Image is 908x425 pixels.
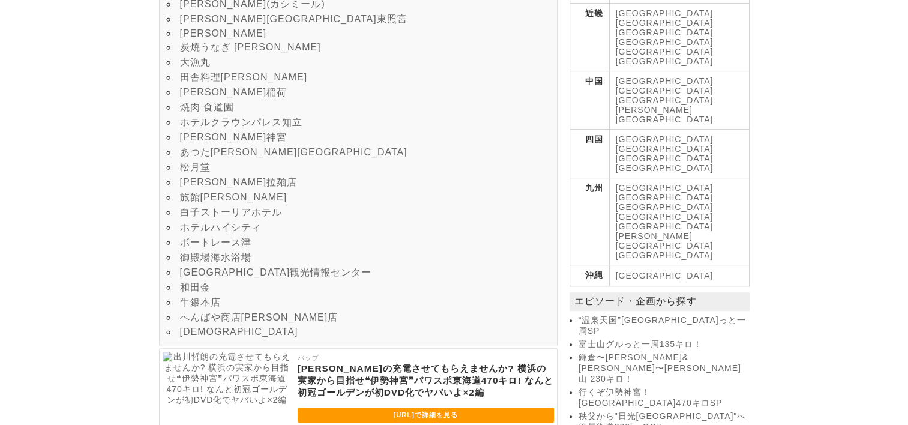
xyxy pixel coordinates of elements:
[180,147,407,157] a: あつた[PERSON_NAME][GEOGRAPHIC_DATA]
[180,192,287,202] a: 旅館[PERSON_NAME]
[180,132,287,142] a: [PERSON_NAME]神宮
[298,408,554,423] a: [URL]で詳細を見る
[616,212,714,222] a: [GEOGRAPHIC_DATA]
[616,28,714,37] a: [GEOGRAPHIC_DATA]
[180,327,298,337] a: [DEMOGRAPHIC_DATA]
[180,267,372,277] a: [GEOGRAPHIC_DATA]観光情報センター
[616,222,714,231] a: [GEOGRAPHIC_DATA]
[579,339,747,350] a: 富士山グルっと一周135キロ！
[180,117,302,127] a: ホテルクラウンパレス知立
[616,86,714,95] a: [GEOGRAPHIC_DATA]
[616,202,714,212] a: [GEOGRAPHIC_DATA]
[616,250,714,260] a: [GEOGRAPHIC_DATA]
[570,292,750,311] p: エピソード・企画から探す
[180,102,234,112] a: 焼肉 食道園
[616,76,714,86] a: [GEOGRAPHIC_DATA]
[180,177,298,187] a: [PERSON_NAME]拉麺店
[616,271,714,280] a: [GEOGRAPHIC_DATA]
[180,252,251,262] a: 御殿場海水浴場
[163,352,292,406] img: 出川哲朗の充電させてもらえませんか? 横浜の実家から目指せ❝伊勢神宮❞パワスポ東海道470キロ! なんと初冠ゴールデンが初DVD化でヤバいよ×2編
[616,154,714,163] a: [GEOGRAPHIC_DATA]
[570,130,609,178] th: 四国
[180,222,262,232] a: ホテルハイシティ
[180,207,282,217] a: 白子ストーリアホテル
[180,42,321,52] a: 炭焼うなぎ [PERSON_NAME]
[180,14,407,24] a: [PERSON_NAME][GEOGRAPHIC_DATA]東照宮
[570,4,609,71] th: 近畿
[616,144,714,154] a: [GEOGRAPHIC_DATA]
[570,178,609,265] th: 九州
[180,237,251,247] a: ボートレース津
[180,87,287,97] a: [PERSON_NAME]稲荷
[180,28,267,38] a: [PERSON_NAME]
[579,352,747,385] a: 鎌倉〜[PERSON_NAME]&[PERSON_NAME]〜[PERSON_NAME]山 230キロ！
[180,57,211,67] a: 大漁丸
[616,105,714,124] a: [PERSON_NAME][GEOGRAPHIC_DATA]
[298,352,554,363] p: バップ
[616,183,714,193] a: [GEOGRAPHIC_DATA]
[616,47,714,56] a: [GEOGRAPHIC_DATA]
[616,163,714,173] a: [GEOGRAPHIC_DATA]
[616,37,714,47] a: [GEOGRAPHIC_DATA]
[616,231,714,250] a: [PERSON_NAME][GEOGRAPHIC_DATA]
[163,395,292,405] a: 出川哲朗の充電させてもらえませんか? 横浜の実家から目指せ❝伊勢神宮❞パワスポ東海道470キロ! なんと初冠ゴールデンが初DVD化でヤバいよ×2編
[616,193,714,202] a: [GEOGRAPHIC_DATA]
[180,312,338,322] a: へんばや商店[PERSON_NAME]店
[298,363,554,399] p: [PERSON_NAME]の充電させてもらえませんか? 横浜の実家から目指せ❝伊勢神宮❞パワスポ東海道470キロ! なんと初冠ゴールデンが初DVD化でヤバいよ×2編
[616,56,714,66] a: [GEOGRAPHIC_DATA]
[570,265,609,286] th: 沖縄
[616,134,714,144] a: [GEOGRAPHIC_DATA]
[180,282,211,292] a: 和田金
[579,315,747,337] a: “温泉天国”[GEOGRAPHIC_DATA]っと一周SP
[579,387,747,409] a: 行くぞ伊勢神宮！[GEOGRAPHIC_DATA]470キロSP
[616,8,714,18] a: [GEOGRAPHIC_DATA]
[180,297,221,307] a: 牛銀本店
[616,95,714,105] a: [GEOGRAPHIC_DATA]
[180,162,211,172] a: 松月堂
[616,18,714,28] a: [GEOGRAPHIC_DATA]
[180,72,308,82] a: 田舎料理[PERSON_NAME]
[570,71,609,130] th: 中国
